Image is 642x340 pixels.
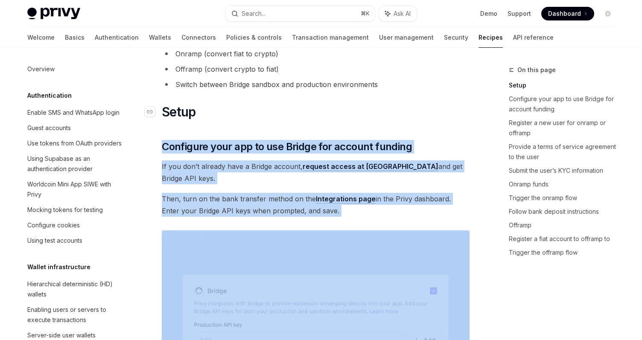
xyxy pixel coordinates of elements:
span: Then, turn on the bank transfer method on the in the Privy dashboard. Enter your Bridge API keys ... [162,193,470,217]
a: Register a new user for onramp or offramp [509,116,622,140]
button: Search...⌘K [225,6,375,21]
span: Setup [162,104,196,119]
a: Support [508,9,531,18]
a: Configure cookies [20,218,130,233]
div: Search... [242,9,266,19]
div: Guest accounts [27,123,71,133]
a: Enabling users or servers to execute transactions [20,302,130,328]
a: Use tokens from OAuth providers [20,136,130,151]
span: Dashboard [548,9,581,18]
a: Basics [65,27,85,48]
div: Worldcoin Mini App SIWE with Privy [27,179,125,200]
span: ⌘ K [361,10,370,17]
span: Configure your app to use Bridge for account funding [162,140,412,154]
a: Trigger the onramp flow [509,191,622,205]
a: Transaction management [292,27,369,48]
a: Trigger the offramp flow [509,246,622,259]
a: Enable SMS and WhatsApp login [20,105,130,120]
h5: Wallet infrastructure [27,262,90,272]
li: Switch between Bridge sandbox and production environments [162,78,470,90]
a: Overview [20,61,130,77]
div: Use tokens from OAuth providers [27,138,122,148]
div: Mocking tokens for testing [27,205,103,215]
a: Security [444,27,468,48]
a: Register a fiat account to offramp to [509,232,622,246]
a: Authentication [95,27,139,48]
a: Using Supabase as an authentication provider [20,151,130,177]
a: Onramp funds [509,177,622,191]
div: Configure cookies [27,220,80,230]
div: Enabling users or servers to execute transactions [27,305,125,325]
a: Recipes [479,27,503,48]
a: Connectors [181,27,216,48]
a: Offramp [509,218,622,232]
div: Enable SMS and WhatsApp login [27,108,120,118]
a: Guest accounts [20,120,130,136]
li: Offramp (convert crypto to fiat) [162,63,470,75]
a: Navigate to header [145,104,162,119]
a: Mocking tokens for testing [20,202,130,218]
a: request access at [GEOGRAPHIC_DATA] [303,162,438,171]
a: Dashboard [541,7,594,20]
a: Using test accounts [20,233,130,248]
a: Welcome [27,27,55,48]
a: Demo [480,9,497,18]
div: Using Supabase as an authentication provider [27,154,125,174]
a: Policies & controls [226,27,282,48]
a: Worldcoin Mini App SIWE with Privy [20,177,130,202]
a: Provide a terms of service agreement to the user [509,140,622,164]
h5: Authentication [27,90,72,101]
div: Hierarchical deterministic (HD) wallets [27,279,125,299]
button: Ask AI [379,6,417,21]
a: Submit the user’s KYC information [509,164,622,177]
a: Hierarchical deterministic (HD) wallets [20,276,130,302]
button: Toggle dark mode [601,7,615,20]
a: Wallets [149,27,171,48]
a: Configure your app to use Bridge for account funding [509,92,622,116]
img: light logo [27,8,80,20]
div: Overview [27,64,55,74]
a: API reference [513,27,554,48]
span: If you don’t already have a Bridge account, and get Bridge API keys. [162,160,470,184]
a: Follow bank deposit instructions [509,205,622,218]
a: User management [379,27,434,48]
span: On this page [517,65,556,75]
span: Ask AI [394,9,411,18]
li: Onramp (convert fiat to crypto) [162,48,470,60]
a: Setup [509,78,622,92]
div: Using test accounts [27,235,82,246]
a: Integrations page [316,195,376,203]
